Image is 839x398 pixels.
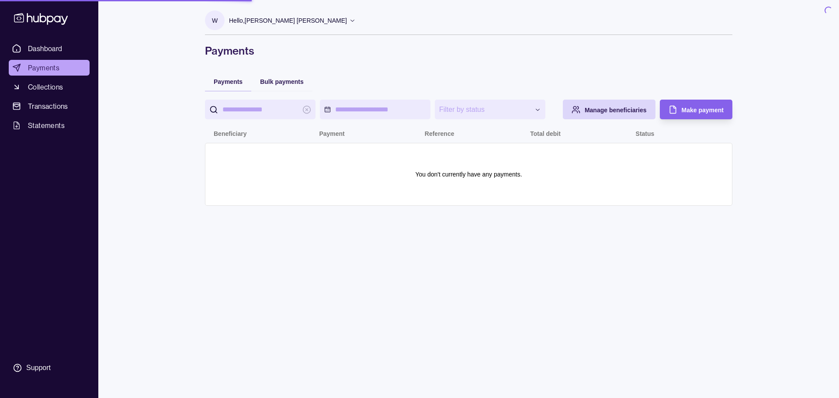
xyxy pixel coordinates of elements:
[563,100,655,119] button: Manage beneficiaries
[26,363,51,373] div: Support
[682,107,724,114] span: Make payment
[212,16,218,25] p: W
[660,100,732,119] button: Make payment
[28,101,68,111] span: Transactions
[229,16,347,25] p: Hello, [PERSON_NAME] [PERSON_NAME]
[260,78,304,85] span: Bulk payments
[214,78,243,85] span: Payments
[9,359,90,377] a: Support
[319,130,344,137] p: Payment
[214,130,246,137] p: Beneficiary
[9,98,90,114] a: Transactions
[636,130,655,137] p: Status
[28,62,59,73] span: Payments
[9,60,90,76] a: Payments
[585,107,647,114] span: Manage beneficiaries
[9,79,90,95] a: Collections
[9,41,90,56] a: Dashboard
[9,118,90,133] a: Statements
[205,44,732,58] h1: Payments
[415,170,522,179] p: You don't currently have any payments.
[28,82,63,92] span: Collections
[222,100,298,119] input: search
[28,43,62,54] span: Dashboard
[530,130,561,137] p: Total debit
[425,130,454,137] p: Reference
[28,120,65,131] span: Statements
